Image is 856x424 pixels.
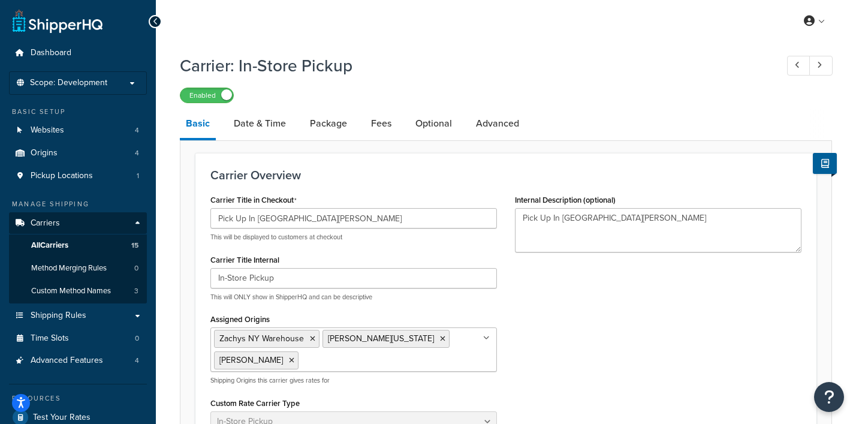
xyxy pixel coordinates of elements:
li: Pickup Locations [9,165,147,187]
span: 1 [137,171,139,181]
a: Advanced Features4 [9,350,147,372]
a: Origins4 [9,142,147,164]
div: Basic Setup [9,107,147,117]
span: Dashboard [31,48,71,58]
span: Time Slots [31,333,69,344]
span: [PERSON_NAME][US_STATE] [328,332,434,345]
li: Method Merging Rules [9,257,147,279]
a: Shipping Rules [9,305,147,327]
label: Assigned Origins [210,315,270,324]
span: Custom Method Names [31,286,111,296]
span: 15 [131,240,138,251]
p: Shipping Origins this carrier gives rates for [210,376,497,385]
a: Date & Time [228,109,292,138]
a: Previous Record [787,56,810,76]
span: 4 [135,356,139,366]
a: Carriers [9,212,147,234]
label: Custom Rate Carrier Type [210,399,300,408]
button: Show Help Docs [813,153,837,174]
span: 4 [135,148,139,158]
a: Dashboard [9,42,147,64]
li: Carriers [9,212,147,303]
span: Shipping Rules [31,311,86,321]
a: Next Record [809,56,833,76]
a: AllCarriers15 [9,234,147,257]
li: Time Slots [9,327,147,350]
li: Custom Method Names [9,280,147,302]
span: Websites [31,125,64,136]
span: Advanced Features [31,356,103,366]
span: Test Your Rates [33,413,91,423]
a: Pickup Locations1 [9,165,147,187]
span: Carriers [31,218,60,228]
h1: Carrier: In-Store Pickup [180,54,765,77]
span: [PERSON_NAME] [219,354,283,366]
span: Origins [31,148,58,158]
a: Advanced [470,109,525,138]
span: 3 [134,286,138,296]
p: This will be displayed to customers at checkout [210,233,497,242]
div: Manage Shipping [9,199,147,209]
a: Basic [180,109,216,140]
span: 0 [135,333,139,344]
span: All Carriers [31,240,68,251]
a: Custom Method Names3 [9,280,147,302]
span: Scope: Development [30,78,107,88]
a: Websites4 [9,119,147,142]
a: Method Merging Rules0 [9,257,147,279]
label: Carrier Title in Checkout [210,196,297,205]
span: Pickup Locations [31,171,93,181]
label: Carrier Title Internal [210,255,279,264]
h3: Carrier Overview [210,169,801,182]
button: Open Resource Center [814,382,844,412]
a: Optional [409,109,458,138]
li: Websites [9,119,147,142]
a: Package [304,109,353,138]
li: Origins [9,142,147,164]
span: 0 [134,263,138,273]
textarea: Pick Up In [GEOGRAPHIC_DATA][PERSON_NAME] [515,208,801,252]
span: Method Merging Rules [31,263,107,273]
span: Zachys NY Warehouse [219,332,304,345]
div: Resources [9,393,147,404]
span: 4 [135,125,139,136]
label: Internal Description (optional) [515,196,616,205]
a: Fees [365,109,397,138]
li: Advanced Features [9,350,147,372]
label: Enabled [180,88,233,103]
a: Time Slots0 [9,327,147,350]
p: This will ONLY show in ShipperHQ and can be descriptive [210,293,497,302]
